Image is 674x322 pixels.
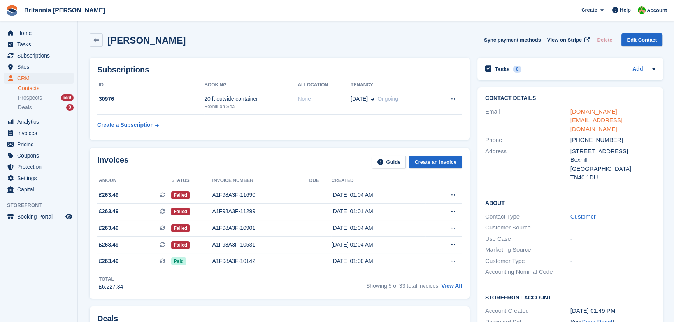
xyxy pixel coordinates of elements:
th: Due [309,175,331,187]
div: [STREET_ADDRESS] [570,147,656,156]
a: Guide [372,156,406,168]
span: Tasks [17,39,64,50]
div: A1F98A3F-10142 [212,257,309,265]
th: Tenancy [351,79,434,91]
span: [DATE] [351,95,368,103]
h2: [PERSON_NAME] [107,35,186,45]
span: Failed [171,241,190,249]
img: Wendy Thorp [638,6,646,14]
span: Help [620,6,631,14]
a: Prospects 559 [18,94,74,102]
div: 3 [66,104,74,111]
a: [DOMAIN_NAME][EMAIL_ADDRESS][DOMAIN_NAME] [570,108,623,132]
span: Failed [171,191,190,199]
a: Edit Contact [621,33,662,46]
div: Total [99,276,123,283]
div: £6,227.34 [99,283,123,291]
div: None [298,95,351,103]
th: Amount [97,175,171,187]
div: A1F98A3F-10531 [212,241,309,249]
a: menu [4,28,74,38]
div: Customer Source [485,223,570,232]
div: A1F98A3F-11299 [212,207,309,215]
h2: Contact Details [485,95,655,101]
span: £263.49 [99,191,119,199]
span: Home [17,28,64,38]
span: Account [647,7,667,14]
span: Settings [17,173,64,184]
h2: Storefront Account [485,293,655,301]
div: Contact Type [485,212,570,221]
div: [DATE] 01:01 AM [331,207,425,215]
th: Status [171,175,212,187]
div: [DATE] 01:04 AM [331,191,425,199]
span: Storefront [7,201,77,209]
th: Booking [204,79,298,91]
a: Contacts [18,85,74,92]
a: menu [4,211,74,222]
th: Allocation [298,79,351,91]
div: Use Case [485,234,570,243]
span: Ongoing [377,96,398,102]
div: [PHONE_NUMBER] [570,136,656,145]
span: CRM [17,73,64,84]
h2: Subscriptions [97,65,462,74]
a: Add [632,65,643,74]
span: Capital [17,184,64,195]
a: menu [4,50,74,61]
div: Phone [485,136,570,145]
a: menu [4,73,74,84]
div: Bexhill [570,156,656,164]
a: menu [4,173,74,184]
div: - [570,257,656,266]
span: Invoices [17,128,64,138]
div: Customer Type [485,257,570,266]
div: A1F98A3F-11690 [212,191,309,199]
div: [DATE] 01:49 PM [570,306,656,315]
div: [GEOGRAPHIC_DATA] [570,164,656,173]
span: £263.49 [99,224,119,232]
div: 559 [61,94,74,101]
span: Showing 5 of 33 total invoices [366,283,438,289]
div: Create a Subscription [97,121,154,129]
span: Analytics [17,116,64,127]
span: Booking Portal [17,211,64,222]
a: menu [4,184,74,195]
span: £263.49 [99,207,119,215]
div: - [570,245,656,254]
span: Coupons [17,150,64,161]
div: Account Created [485,306,570,315]
div: - [570,223,656,232]
div: Address [485,147,570,182]
span: View on Stripe [547,36,582,44]
div: [DATE] 01:00 AM [331,257,425,265]
span: Sites [17,61,64,72]
button: Delete [594,33,615,46]
h2: Tasks [495,66,510,73]
div: A1F98A3F-10901 [212,224,309,232]
span: Prospects [18,94,42,101]
img: stora-icon-8386f47178a22dfd0bd8f6a31ec36ba5ce8667c1dd55bd0f319d3a0aa187defe.svg [6,5,18,16]
span: Paid [171,257,186,265]
div: 30976 [97,95,204,103]
a: menu [4,39,74,50]
th: Created [331,175,425,187]
span: Protection [17,161,64,172]
span: Pricing [17,139,64,150]
span: £263.49 [99,257,119,265]
a: menu [4,139,74,150]
span: Create [581,6,597,14]
div: 20 ft outside container [204,95,298,103]
span: Failed [171,224,190,232]
a: Preview store [64,212,74,221]
a: menu [4,128,74,138]
a: Create an Invoice [409,156,462,168]
div: TN40 1DU [570,173,656,182]
div: [DATE] 01:04 AM [331,241,425,249]
div: Accounting Nominal Code [485,268,570,276]
a: menu [4,161,74,172]
a: menu [4,116,74,127]
div: 0 [513,66,522,73]
a: menu [4,150,74,161]
a: View All [441,283,462,289]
